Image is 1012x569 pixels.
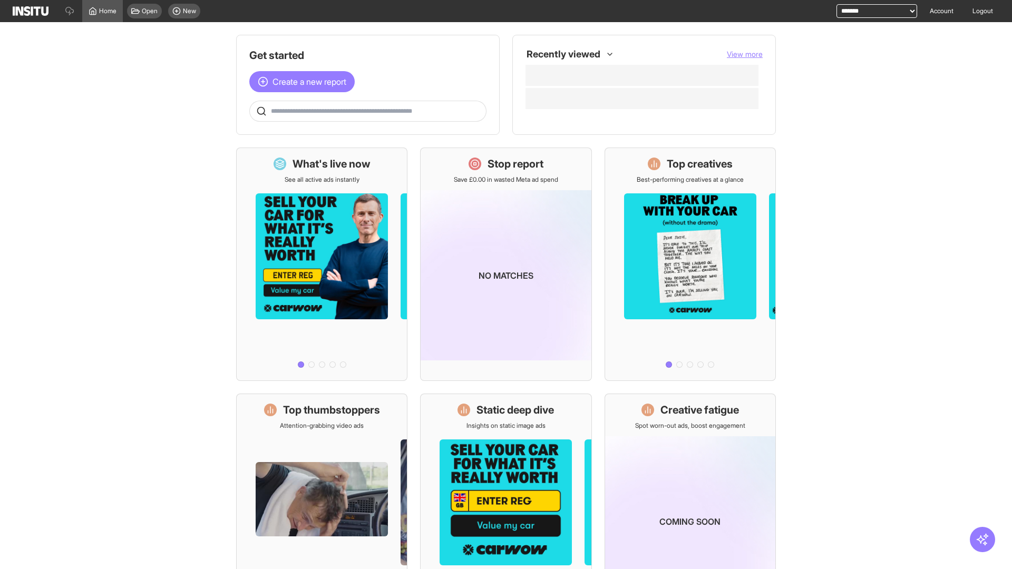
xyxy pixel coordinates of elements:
[99,7,116,15] span: Home
[605,148,776,381] a: Top creativesBest-performing creatives at a glance
[727,49,763,60] button: View more
[283,403,380,417] h1: Top thumbstoppers
[13,6,48,16] img: Logo
[479,269,533,282] p: No matches
[476,403,554,417] h1: Static deep dive
[466,421,546,430] p: Insights on static image ads
[236,148,407,381] a: What's live nowSee all active ads instantly
[280,421,364,430] p: Attention-grabbing video ads
[183,7,196,15] span: New
[285,175,359,184] p: See all active ads instantly
[249,71,355,92] button: Create a new report
[293,156,371,171] h1: What's live now
[454,175,558,184] p: Save £0.00 in wasted Meta ad spend
[249,48,486,63] h1: Get started
[488,156,543,171] h1: Stop report
[421,190,591,360] img: coming-soon-gradient_kfitwp.png
[273,75,346,88] span: Create a new report
[142,7,158,15] span: Open
[727,50,763,58] span: View more
[637,175,744,184] p: Best-performing creatives at a glance
[667,156,733,171] h1: Top creatives
[420,148,591,381] a: Stop reportSave £0.00 in wasted Meta ad spendNo matches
